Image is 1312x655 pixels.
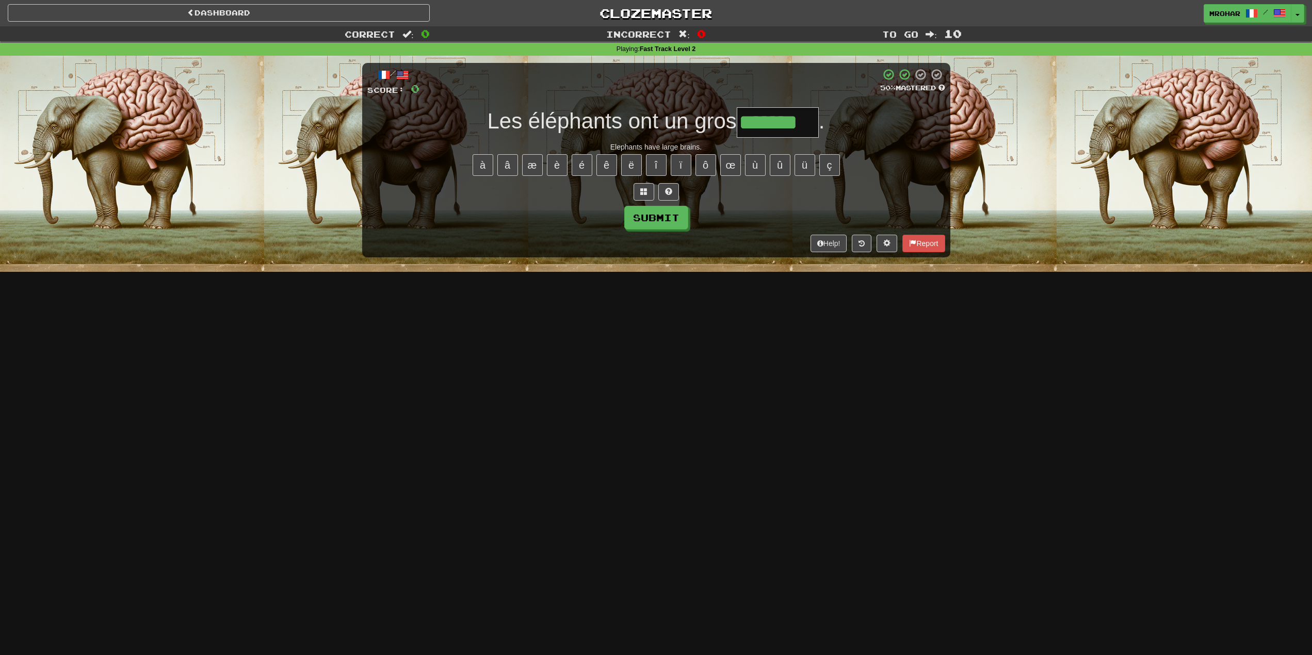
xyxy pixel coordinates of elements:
span: Les éléphants ont un gros [487,109,736,133]
span: 0 [697,27,706,40]
button: Round history (alt+y) [852,235,871,252]
button: Switch sentence to multiple choice alt+p [634,183,654,201]
button: ï [671,154,691,176]
a: Clozemaster [445,4,867,22]
button: Single letter hint - you only get 1 per sentence and score half the points! alt+h [658,183,679,201]
div: Mastered [880,84,945,93]
button: à [473,154,493,176]
span: : [926,30,937,39]
button: Report [902,235,945,252]
span: To go [882,29,918,39]
div: / [367,68,419,81]
strong: Fast Track Level 2 [640,45,696,53]
button: ê [596,154,617,176]
div: Elephants have large brains. [367,142,945,152]
span: . [819,109,825,133]
span: Score: [367,86,404,94]
span: 10 [944,27,962,40]
button: ô [695,154,716,176]
button: Submit [624,206,688,230]
button: ç [819,154,840,176]
button: û [770,154,790,176]
span: 0 [421,27,430,40]
button: Help! [811,235,847,252]
button: æ [522,154,543,176]
span: Incorrect [606,29,671,39]
button: é [572,154,592,176]
button: î [646,154,667,176]
button: â [497,154,518,176]
span: : [402,30,414,39]
span: Correct [345,29,395,39]
button: ù [745,154,766,176]
span: 0 [411,82,419,95]
span: mrohar [1209,9,1240,18]
a: Dashboard [8,4,430,22]
span: : [678,30,690,39]
span: / [1263,8,1268,15]
button: œ [720,154,741,176]
span: 50 % [880,84,896,92]
button: è [547,154,568,176]
button: ë [621,154,642,176]
a: mrohar / [1204,4,1291,23]
button: ü [795,154,815,176]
